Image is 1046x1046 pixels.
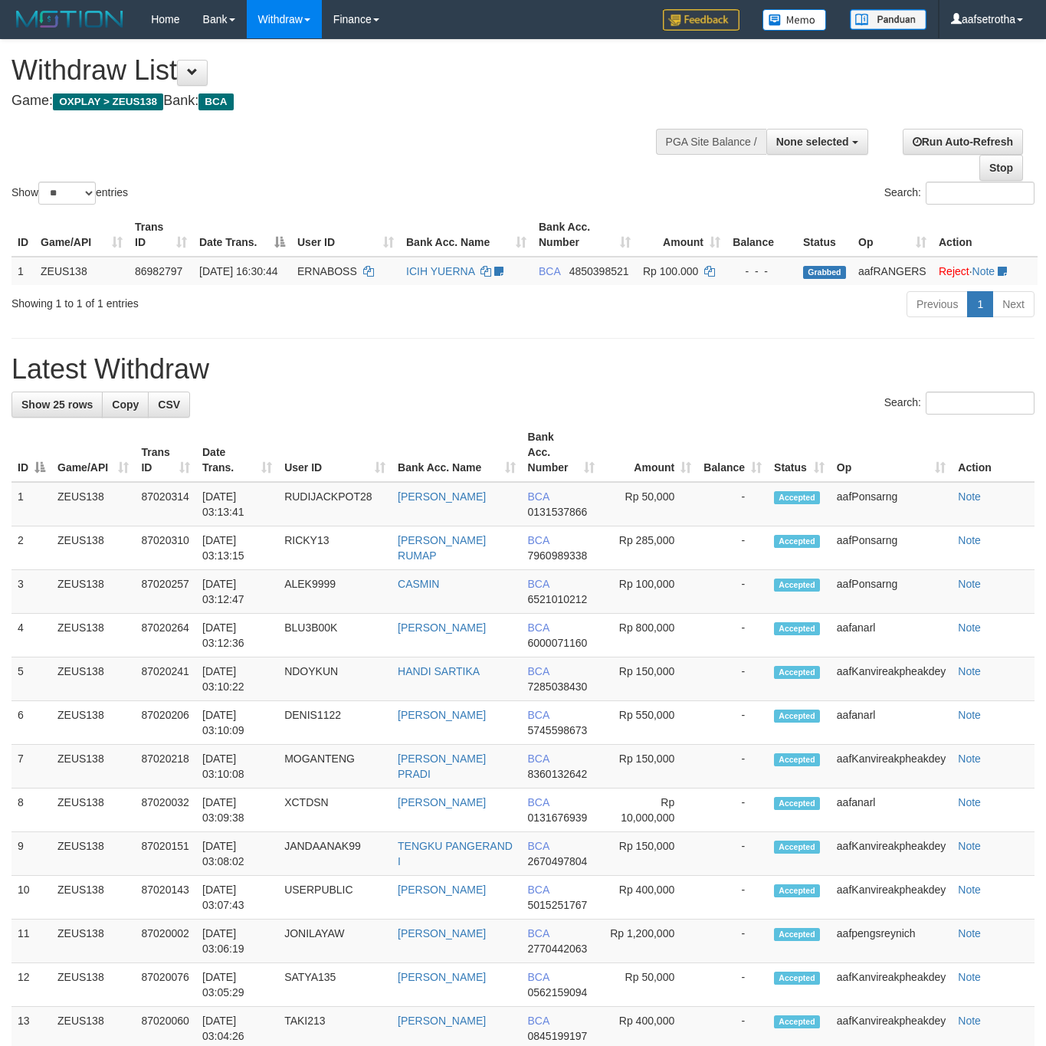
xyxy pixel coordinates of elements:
[51,789,135,832] td: ZEUS138
[196,482,278,526] td: [DATE] 03:13:41
[528,1030,588,1042] span: Copy 0845199197 to clipboard
[196,745,278,789] td: [DATE] 03:10:08
[952,423,1035,482] th: Action
[831,657,952,701] td: aafKanvireakpheakdey
[601,876,697,920] td: Rp 400,000
[776,136,849,148] span: None selected
[697,657,768,701] td: -
[11,290,425,311] div: Showing 1 to 1 of 1 entries
[38,182,96,205] select: Showentries
[11,614,51,657] td: 4
[979,155,1023,181] a: Stop
[528,943,588,955] span: Copy 2770442063 to clipboard
[774,1015,820,1028] span: Accepted
[528,593,588,605] span: Copy 6521010212 to clipboard
[533,213,637,257] th: Bank Acc. Number: activate to sort column ascending
[196,832,278,876] td: [DATE] 03:08:02
[278,832,392,876] td: JANDAANAK99
[148,392,190,418] a: CSV
[601,526,697,570] td: Rp 285,000
[278,482,392,526] td: RUDIJACKPOT28
[53,93,163,110] span: OXPLAY > ZEUS138
[11,423,51,482] th: ID: activate to sort column descending
[398,534,486,562] a: [PERSON_NAME] RUMAP
[135,570,196,614] td: 87020257
[831,526,952,570] td: aafPonsarng
[102,392,149,418] a: Copy
[196,657,278,701] td: [DATE] 03:10:22
[11,354,1035,385] h1: Latest Withdraw
[199,265,277,277] span: [DATE] 16:30:44
[135,920,196,963] td: 87020002
[198,93,233,110] span: BCA
[135,482,196,526] td: 87020314
[539,265,560,277] span: BCA
[11,963,51,1007] td: 12
[958,840,981,852] a: Note
[528,665,549,677] span: BCA
[697,963,768,1007] td: -
[926,392,1035,415] input: Search:
[528,709,549,721] span: BCA
[697,832,768,876] td: -
[774,841,820,854] span: Accepted
[297,265,357,277] span: ERNABOSS
[11,257,34,285] td: 1
[11,920,51,963] td: 11
[135,614,196,657] td: 87020264
[112,398,139,411] span: Copy
[601,614,697,657] td: Rp 800,000
[926,182,1035,205] input: Search:
[11,392,103,418] a: Show 25 rows
[528,621,549,634] span: BCA
[907,291,968,317] a: Previous
[850,9,926,30] img: panduan.png
[726,213,797,257] th: Balance
[601,570,697,614] td: Rp 100,000
[51,745,135,789] td: ZEUS138
[278,876,392,920] td: USERPUBLIC
[51,920,135,963] td: ZEUS138
[637,213,726,257] th: Amount: activate to sort column ascending
[51,570,135,614] td: ZEUS138
[11,55,682,86] h1: Withdraw List
[193,213,291,257] th: Date Trans.: activate to sort column descending
[958,578,981,590] a: Note
[528,927,549,939] span: BCA
[958,665,981,677] a: Note
[196,876,278,920] td: [DATE] 03:07:43
[51,963,135,1007] td: ZEUS138
[135,701,196,745] td: 87020206
[601,482,697,526] td: Rp 50,000
[196,614,278,657] td: [DATE] 03:12:36
[774,666,820,679] span: Accepted
[774,579,820,592] span: Accepted
[697,701,768,745] td: -
[158,398,180,411] span: CSV
[766,129,868,155] button: None selected
[831,789,952,832] td: aafanarl
[11,482,51,526] td: 1
[278,423,392,482] th: User ID: activate to sort column ascending
[398,490,486,503] a: [PERSON_NAME]
[762,9,827,31] img: Button%20Memo.svg
[774,710,820,723] span: Accepted
[196,526,278,570] td: [DATE] 03:13:15
[21,398,93,411] span: Show 25 rows
[967,291,993,317] a: 1
[663,9,739,31] img: Feedback.jpg
[768,423,831,482] th: Status: activate to sort column ascending
[528,680,588,693] span: Copy 7285038430 to clipboard
[884,392,1035,415] label: Search:
[697,570,768,614] td: -
[774,753,820,766] span: Accepted
[697,745,768,789] td: -
[733,264,791,279] div: - - -
[697,789,768,832] td: -
[958,490,981,503] a: Note
[852,257,933,285] td: aafRANGERS
[528,840,549,852] span: BCA
[278,920,392,963] td: JONILAYAW
[903,129,1023,155] a: Run Auto-Refresh
[774,884,820,897] span: Accepted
